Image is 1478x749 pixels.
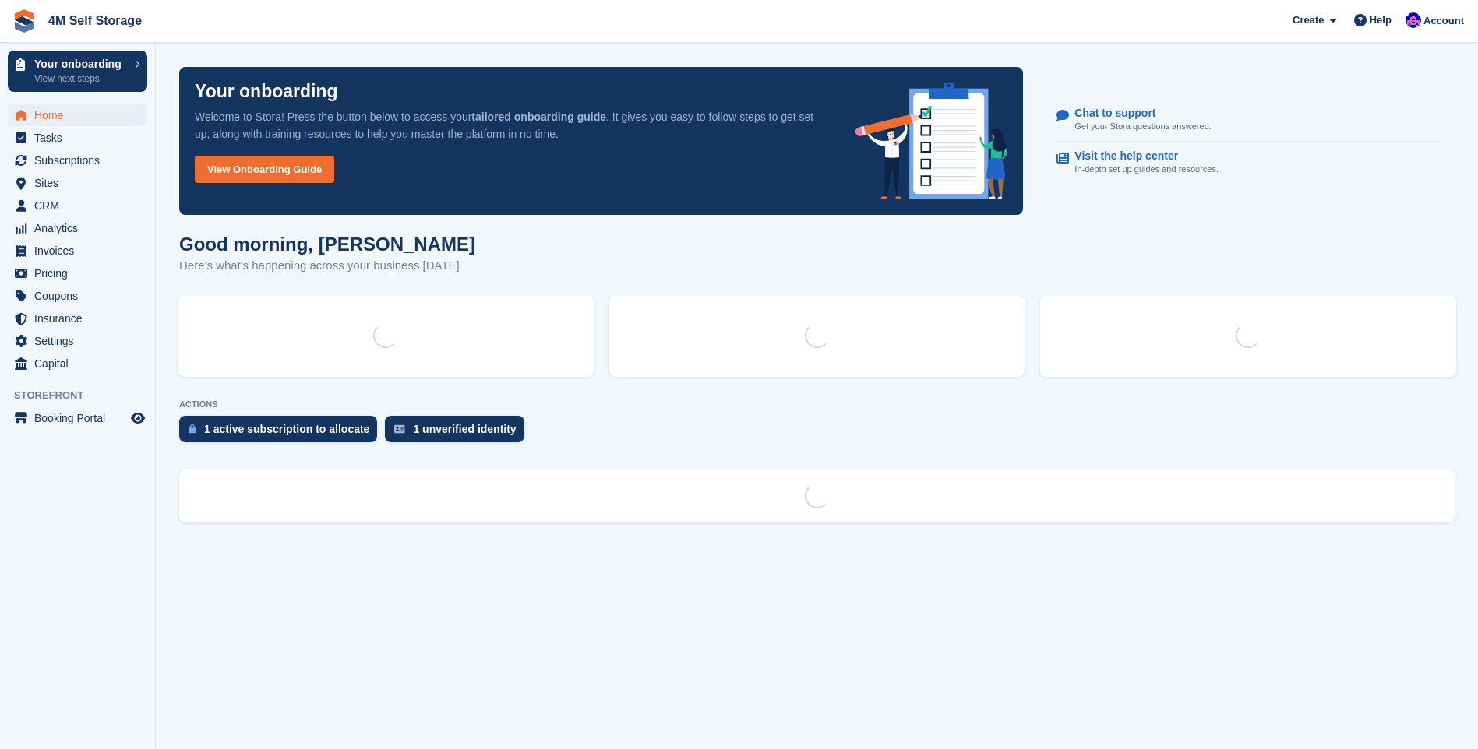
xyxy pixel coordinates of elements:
span: Invoices [34,240,128,262]
span: Help [1370,12,1392,28]
p: Visit the help center [1074,149,1206,163]
span: Insurance [34,308,128,329]
span: Pricing [34,262,128,284]
div: 1 active subscription to allocate [204,423,369,435]
span: Tasks [34,127,128,149]
img: active_subscription_to_allocate_icon-d502201f5373d7db506a760aba3b589e785aa758c864c3986d89f69b8ff3... [189,424,196,434]
img: stora-icon-8386f47178a22dfd0bd8f6a31ec36ba5ce8667c1dd55bd0f319d3a0aa187defe.svg [12,9,36,33]
span: Capital [34,353,128,374]
a: menu [8,285,147,307]
a: Your onboarding View next steps [8,51,147,92]
a: menu [8,407,147,429]
p: Get your Stora questions answered. [1074,120,1211,133]
p: In-depth set up guides and resources. [1074,163,1219,176]
p: Your onboarding [34,58,127,69]
span: Create [1293,12,1324,28]
img: onboarding-info-6c161a55d2c0e0a8cae90662b2fe09162a5109e8cc188191df67fb4f79e88e88.svg [855,83,1008,199]
img: Pete Clutton [1406,12,1421,28]
a: menu [8,240,147,262]
a: Chat to support Get your Stora questions answered. [1056,99,1440,142]
a: menu [8,149,147,171]
p: Your onboarding [195,83,338,100]
a: View Onboarding Guide [195,156,334,183]
img: verify_identity-adf6edd0f0f0b5bbfe63781bf79b02c33cf7c696d77639b501bdc392416b5a36.svg [394,424,405,434]
span: Booking Portal [34,407,128,429]
div: 1 unverified identity [413,423,516,435]
span: Sites [34,172,128,194]
a: menu [8,104,147,126]
span: Coupons [34,285,128,307]
p: Welcome to Stora! Press the button below to access your . It gives you easy to follow steps to ge... [195,108,831,142]
span: Subscriptions [34,149,128,171]
span: Storefront [14,388,155,403]
span: Settings [34,330,128,352]
span: Home [34,104,128,126]
a: Visit the help center In-depth set up guides and resources. [1056,142,1440,184]
h1: Good morning, [PERSON_NAME] [179,234,475,255]
a: Preview store [129,409,147,427]
a: menu [8,308,147,329]
a: menu [8,262,147,284]
span: Account [1423,13,1464,29]
a: menu [8,330,147,352]
a: menu [8,353,147,374]
a: 4M Self Storage [42,8,148,33]
a: menu [8,195,147,216]
span: CRM [34,195,128,216]
a: 1 unverified identity [385,416,531,450]
a: menu [8,127,147,149]
a: 1 active subscription to allocate [179,416,385,450]
a: menu [8,217,147,239]
a: menu [8,172,147,194]
strong: tailored onboarding guide [471,111,606,123]
span: Analytics [34,217,128,239]
p: Chat to support [1074,107,1198,120]
p: ACTIONS [179,399,1455,410]
p: View next steps [34,72,127,86]
p: Here's what's happening across your business [DATE] [179,257,475,275]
